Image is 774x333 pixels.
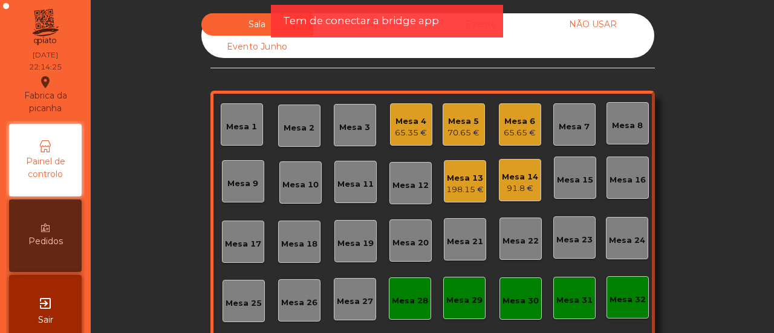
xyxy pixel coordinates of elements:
[281,238,317,250] div: Mesa 18
[38,314,53,326] span: Sair
[395,127,427,139] div: 65.35 €
[284,122,314,134] div: Mesa 2
[610,294,646,306] div: Mesa 32
[502,171,538,183] div: Mesa 14
[10,75,81,115] div: Fabrica da picanha
[446,184,484,196] div: 198.15 €
[556,234,593,246] div: Mesa 23
[609,234,645,247] div: Mesa 24
[446,172,484,184] div: Mesa 13
[29,62,62,73] div: 22:14:25
[537,13,649,36] div: NÃO USAR
[447,115,480,128] div: Mesa 5
[610,174,646,186] div: Mesa 16
[337,238,374,250] div: Mesa 19
[339,121,370,134] div: Mesa 3
[337,296,373,308] div: Mesa 27
[392,237,429,249] div: Mesa 20
[337,178,374,190] div: Mesa 11
[395,115,427,128] div: Mesa 4
[226,297,262,309] div: Mesa 25
[559,121,590,133] div: Mesa 7
[447,236,483,248] div: Mesa 21
[557,174,593,186] div: Mesa 15
[201,13,313,36] div: Sala
[38,75,53,89] i: location_on
[502,183,538,195] div: 91.8 €
[446,294,483,306] div: Mesa 29
[392,179,429,192] div: Mesa 12
[38,296,53,311] i: exit_to_app
[227,178,258,190] div: Mesa 9
[447,127,480,139] div: 70.65 €
[226,121,257,133] div: Mesa 1
[502,295,539,307] div: Mesa 30
[28,235,63,248] span: Pedidos
[12,155,79,181] span: Painel de controlo
[30,6,60,48] img: qpiato
[504,115,536,128] div: Mesa 6
[556,294,593,306] div: Mesa 31
[392,295,428,307] div: Mesa 28
[201,36,313,58] div: Evento Junho
[612,120,643,132] div: Mesa 8
[281,297,317,309] div: Mesa 26
[225,238,261,250] div: Mesa 17
[504,127,536,139] div: 65.65 €
[282,179,319,191] div: Mesa 10
[502,235,539,247] div: Mesa 22
[33,50,58,60] div: [DATE]
[283,13,439,28] span: Tem de conectar a bridge app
